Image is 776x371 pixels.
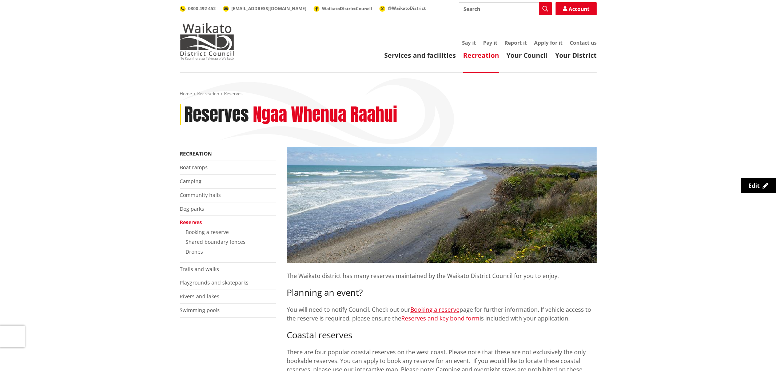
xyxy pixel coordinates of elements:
a: Recreation [180,150,212,157]
h3: Coastal reserves [287,330,597,340]
span: WaikatoDistrictCouncil [322,5,372,12]
a: Contact us [570,39,597,46]
p: You will need to notify Council. Check out our page for further information. If vehicle access to... [287,305,597,323]
a: Community halls [180,191,221,198]
a: Boat ramps [180,164,208,171]
a: [EMAIL_ADDRESS][DOMAIN_NAME] [223,5,306,12]
p: The Waikato district has many reserves maintained by the Waikato District Council for you to enjoy. [287,263,597,280]
a: Shared boundary fences [186,238,246,245]
h3: Planning an event? [287,287,597,298]
a: Playgrounds and skateparks [180,279,248,286]
a: @WaikatoDistrict [379,5,426,11]
a: Rivers and lakes [180,293,219,300]
a: Services and facilities [384,51,456,60]
a: Your Council [506,51,548,60]
h2: Ngaa Whenua Raahui [253,104,397,125]
a: Your District [555,51,597,60]
a: Swimming pools [180,307,220,314]
a: Recreation [197,90,219,97]
a: WaikatoDistrictCouncil [314,5,372,12]
img: Port Waikato coastal reserve [287,147,597,263]
span: Edit [748,182,760,190]
a: Say it [462,39,476,46]
a: Booking a reserve [186,229,229,235]
a: Home [180,90,192,97]
span: [EMAIL_ADDRESS][DOMAIN_NAME] [231,5,306,12]
a: Apply for it [534,39,562,46]
a: Dog parks [180,205,204,212]
a: Account [556,2,597,15]
a: Reserves and key bond form [401,314,479,322]
a: Trails and walks [180,266,219,273]
a: Pay it [483,39,497,46]
img: Waikato District Council - Te Kaunihera aa Takiwaa o Waikato [180,23,234,60]
a: Reserves [180,219,202,226]
a: Edit [741,178,776,193]
input: Search input [459,2,552,15]
a: Booking a reserve [410,306,459,314]
h1: Reserves [184,104,249,125]
a: Drones [186,248,203,255]
nav: breadcrumb [180,91,597,97]
span: @WaikatoDistrict [388,5,426,11]
a: Camping [180,178,202,185]
span: 0800 492 452 [188,5,216,12]
a: Recreation [463,51,499,60]
a: 0800 492 452 [180,5,216,12]
span: Reserves [224,90,243,97]
a: Report it [505,39,527,46]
